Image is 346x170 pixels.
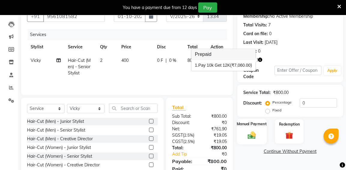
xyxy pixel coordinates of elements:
[243,100,262,106] div: Discount:
[172,132,183,138] span: SGST
[168,113,199,120] div: Sub Total:
[243,31,268,37] div: Card on file:
[283,131,296,140] img: _gift.svg
[279,122,300,127] label: Redemption
[169,57,176,64] span: 0 %
[172,104,186,111] span: Total
[43,11,105,22] input: Search by Name/Mobile/Email/Code
[27,127,85,133] div: Hair-Cut (Men) - Senior Stylist
[243,39,263,46] div: Last Visit:
[243,22,267,28] div: Total Visits:
[123,5,197,11] div: You have a payment due from 12 days
[109,104,158,113] input: Search or Scan
[100,58,102,63] span: 2
[168,120,199,126] div: Discount:
[199,145,231,151] div: ₹800.00
[27,118,84,125] div: Hair-Cut (Men) - Junior Stylist
[168,126,199,132] div: Net:
[237,121,267,127] label: Manual Payment
[64,40,96,54] th: Service
[198,2,217,13] button: Pay
[230,63,252,68] span: (₹7,060.00)
[31,58,41,63] span: Vicky
[265,39,278,46] div: [DATE]
[96,40,118,54] th: Qty
[195,63,199,68] span: 1.
[191,49,256,60] h3: Prepaid
[243,13,269,20] div: Membership:
[273,90,289,96] div: ₹800.00
[168,145,199,151] div: Total:
[168,132,199,138] div: ( )
[172,139,183,144] span: CGST
[27,162,100,168] div: Hair-Cut (Women) - Creative Director
[199,158,231,165] div: ₹800.00
[121,58,129,63] span: 400
[207,40,227,54] th: Action
[68,58,91,76] span: Hair-Cut (Men) - Senior Stylist
[243,67,275,80] div: Coupon Code
[28,29,231,40] div: Services
[168,151,205,157] a: Add Tip
[184,40,207,54] th: Total
[199,126,231,132] div: ₹761.90
[153,40,184,54] th: Disc
[243,48,257,54] div: Points:
[27,144,91,151] div: Hair-Cut (Women) - Junior Stylist
[272,100,292,105] label: Percentage
[187,58,195,63] span: 800
[27,11,44,22] button: +91
[269,31,272,37] div: 0
[275,66,321,75] input: Enter Offer / Coupon Code
[27,40,64,54] th: Stylist
[157,57,163,64] span: 0 F
[184,139,193,144] span: 2.5%
[238,148,342,155] a: Continue Without Payment
[324,66,341,75] button: Apply
[27,153,92,159] div: Hair-Cut (Women) - Senior Stylist
[268,22,271,28] div: 7
[199,138,231,145] div: ₹19.05
[118,40,153,54] th: Price
[243,13,337,20] div: No Active Membership
[168,138,199,145] div: ( )
[245,130,258,140] img: _cash.svg
[199,113,231,120] div: ₹800.00
[195,62,252,68] div: Pay 10k Get 12K
[243,90,271,96] div: Service Total:
[168,158,199,165] div: Payable:
[199,132,231,138] div: ₹19.05
[199,120,231,126] div: ₹0
[165,57,167,64] span: |
[272,108,281,113] label: Fixed
[258,48,260,54] div: 0
[184,133,193,138] span: 2.5%
[205,151,231,157] div: ₹0
[27,136,93,142] div: Hair-Cut (Men) - Creative Director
